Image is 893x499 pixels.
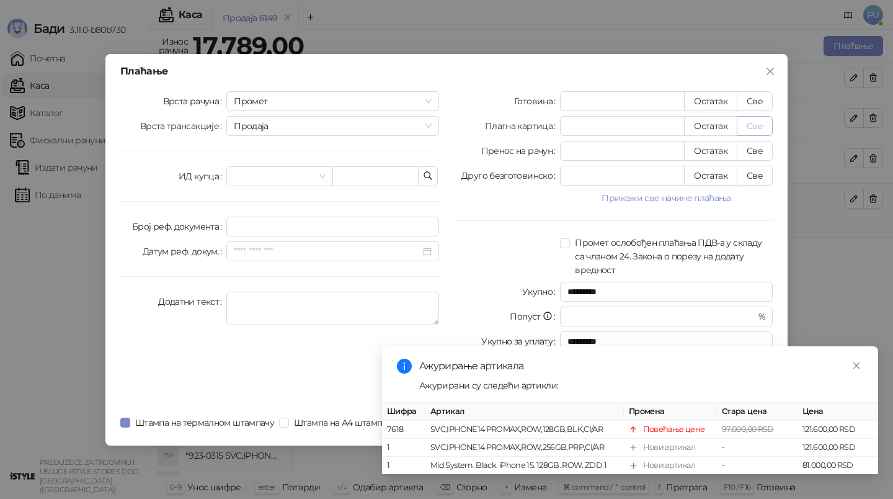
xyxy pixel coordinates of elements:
[143,241,227,261] label: Датум реф. докум.
[132,217,226,236] label: Број реф. документа
[120,66,773,76] div: Плаћање
[570,236,773,277] span: Промет ослобођен плаћања ПДВ-а у складу са чланом 24. Закона о порезу на додату вредност
[382,439,425,457] td: 1
[684,116,737,136] button: Остатак
[737,116,773,136] button: Све
[234,92,432,110] span: Промет
[382,403,425,421] th: Шифра
[382,421,425,439] td: 7618
[684,166,737,186] button: Остатак
[765,66,775,76] span: close
[567,307,755,326] input: Попуст
[419,379,863,392] div: Ажурирани су следећи артикли:
[717,439,797,457] td: -
[737,91,773,111] button: Све
[717,457,797,475] td: -
[140,116,227,136] label: Врста трансакције
[234,117,432,135] span: Продаја
[797,421,878,439] td: 121.600,00 RSD
[852,361,861,370] span: close
[850,359,863,372] a: Close
[425,421,624,439] td: SVC,IPHONE14 PROMAX,ROW,128GB,BLK,CI/AR
[425,403,624,421] th: Артикал
[397,359,412,374] span: info-circle
[179,166,226,186] label: ИД купца
[737,141,773,161] button: Све
[684,91,737,111] button: Остатак
[514,91,560,111] label: Готовина
[289,416,401,429] span: Штампа на А4 штампачу
[684,141,737,161] button: Остатак
[382,457,425,475] td: 1
[797,403,878,421] th: Цена
[737,166,773,186] button: Све
[481,141,561,161] label: Пренос на рачун
[717,403,797,421] th: Стара цена
[624,403,717,421] th: Промена
[234,245,420,258] input: Датум реф. докум.
[481,331,560,351] label: Укупно за уплату
[510,307,560,326] label: Попуст
[760,66,780,76] span: Close
[461,166,560,186] label: Друго безготовинско
[226,292,439,325] textarea: Додатни текст
[722,425,774,434] span: 97.000,00 RSD
[425,457,624,475] td: Mid System. Black. iPhone 15. 128GB. ROW. ZDD 1
[226,217,439,236] input: Број реф. документа
[485,116,560,136] label: Платна картица
[643,459,695,472] div: Нови артикал
[130,416,279,429] span: Штампа на термалном штампачу
[797,439,878,457] td: 121.600,00 RSD
[643,441,695,454] div: Нови артикал
[522,282,561,302] label: Укупно
[425,439,624,457] td: SVC,IPHONE14 PROMAX,ROW,256GB,PRP,CI/AR
[560,191,773,205] button: Прикажи све начине плаћања
[163,91,227,111] label: Врста рачуна
[419,359,863,374] div: Ажурирање артикала
[158,292,226,312] label: Додатни текст
[797,457,878,475] td: 81.000,00 RSD
[760,61,780,81] button: Close
[643,423,705,436] div: Повећање цене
